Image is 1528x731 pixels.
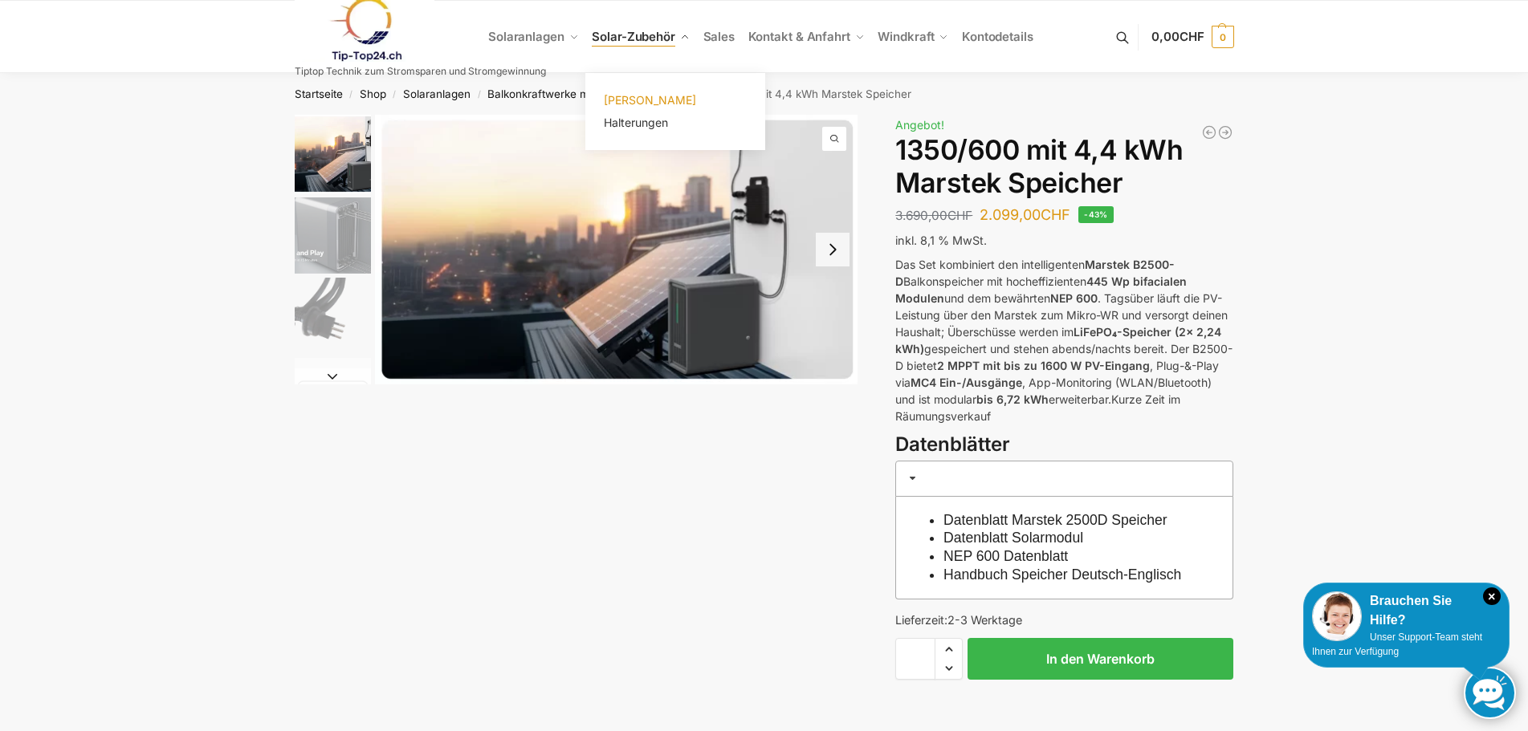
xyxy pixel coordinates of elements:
[295,358,371,434] img: ChatGPT Image 29. März 2025, 12_41_06
[895,234,987,247] span: inkl. 8,1 % MwSt.
[947,613,1022,627] span: 2-3 Werktage
[937,359,1150,372] strong: 2 MPPT mit bis zu 1600 W PV-Eingang
[895,613,1022,627] span: Lieferzeit:
[291,115,371,195] li: 1 / 9
[1151,29,1204,44] span: 0,00
[291,355,371,436] li: 4 / 9
[871,1,956,73] a: Windkraft
[1212,26,1234,48] span: 0
[291,275,371,355] li: 3 / 9
[947,208,972,223] span: CHF
[976,392,1049,406] strong: bis 6,72 kWh
[1483,587,1501,605] i: Schließen
[595,89,756,112] a: [PERSON_NAME]
[295,115,371,193] img: Balkonkraftwerk mit Marstek Speicher
[943,548,1068,564] a: NEP 600 Datenblatt
[295,368,371,384] button: Next slide
[604,116,668,129] span: Halterungen
[895,208,972,223] bdi: 3.690,00
[585,1,696,73] a: Solar-Zubehör
[291,195,371,275] li: 2 / 9
[935,658,962,679] span: Reduce quantity
[956,1,1040,73] a: Kontodetails
[375,115,858,384] li: 1 / 9
[1217,124,1233,140] a: Flexible Solarpanels (2×240 Watt & Solar Laderegler
[1312,632,1482,657] span: Unser Support-Team steht Ihnen zur Verfügung
[741,1,871,73] a: Kontakt & Anfahrt
[295,278,371,354] img: Anschlusskabel-3meter_schweizer-stecker
[1050,291,1098,305] strong: NEP 600
[343,88,360,101] span: /
[895,256,1233,424] p: Das Set kombiniert den intelligenten Balkonspeicher mit hocheffizienten und dem bewährten . Tagsü...
[592,29,675,44] span: Solar-Zubehör
[375,115,858,384] img: Balkonkraftwerk mit Marstek Speicher
[962,29,1033,44] span: Kontodetails
[1041,206,1070,223] span: CHF
[1201,124,1217,140] a: Steckerkraftwerk mit 8 KW Speicher und 8 Solarmodulen mit 3600 Watt
[748,29,850,44] span: Kontakt & Anfahrt
[360,87,386,100] a: Shop
[943,567,1181,583] a: Handbuch Speicher Deutsch-Englisch
[696,1,741,73] a: Sales
[386,88,403,101] span: /
[488,29,564,44] span: Solaranlagen
[1312,591,1362,641] img: Customer service
[703,29,735,44] span: Sales
[895,134,1233,200] h1: 1350/600 mit 4,4 kWh Marstek Speicher
[604,93,696,107] span: [PERSON_NAME]
[403,87,471,100] a: Solaranlagen
[595,112,756,134] a: Halterungen
[968,638,1233,680] button: In den Warenkorb
[295,67,546,76] p: Tiptop Technik zum Stromsparen und Stromgewinnung
[895,118,944,132] span: Angebot!
[943,512,1167,528] a: Datenblatt Marstek 2500D Speicher
[943,530,1083,546] a: Datenblatt Solarmodul
[1312,591,1501,630] div: Brauchen Sie Hilfe?
[1078,206,1114,223] span: -43%
[895,431,1233,459] h3: Datenblätter
[1151,13,1233,61] a: 0,00CHF 0
[911,376,1022,389] strong: MC4 Ein-/Ausgänge
[895,638,935,680] input: Produktmenge
[487,87,687,100] a: Balkonkraftwerke mit Batterie Speicher
[295,87,343,100] a: Startseite
[878,29,934,44] span: Windkraft
[266,73,1262,115] nav: Breadcrumb
[295,197,371,274] img: Marstek Balkonkraftwerk
[816,233,850,266] button: Next slide
[980,206,1070,223] bdi: 2.099,00
[375,115,858,384] a: Balkonkraftwerk mit Marstek Speicher5 1
[471,88,487,101] span: /
[935,639,962,660] span: Increase quantity
[1180,29,1204,44] span: CHF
